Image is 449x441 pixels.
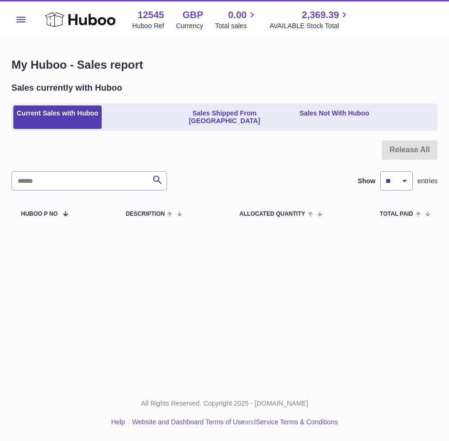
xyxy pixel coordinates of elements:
div: Currency [176,21,203,31]
h1: My Huboo - Sales report [11,57,438,73]
p: All Rights Reserved. Copyright 2025 - [DOMAIN_NAME] [8,399,441,408]
span: Total paid [380,211,413,217]
strong: 12545 [137,9,164,21]
li: and [129,418,338,427]
strong: GBP [182,9,203,21]
span: Total sales [215,21,258,31]
span: Description [125,211,165,217]
a: Website and Dashboard Terms of Use [132,418,245,426]
label: Show [358,177,376,186]
a: Sales Shipped From [GEOGRAPHIC_DATA] [155,105,294,129]
h2: Sales currently with Huboo [11,82,122,94]
a: Help [111,418,125,426]
a: Service Terms & Conditions [256,418,338,426]
a: Current Sales with Huboo [13,105,102,129]
span: entries [418,177,438,186]
span: 0.00 [228,9,247,21]
span: ALLOCATED Quantity [240,211,305,217]
a: Sales Not With Huboo [296,105,373,129]
a: 0.00 Total sales [215,9,258,31]
span: 2,369.39 [302,9,339,21]
span: Huboo P no [21,211,58,217]
a: 2,369.39 AVAILABLE Stock Total [270,9,350,31]
div: Huboo Ref [132,21,164,31]
span: AVAILABLE Stock Total [270,21,350,31]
